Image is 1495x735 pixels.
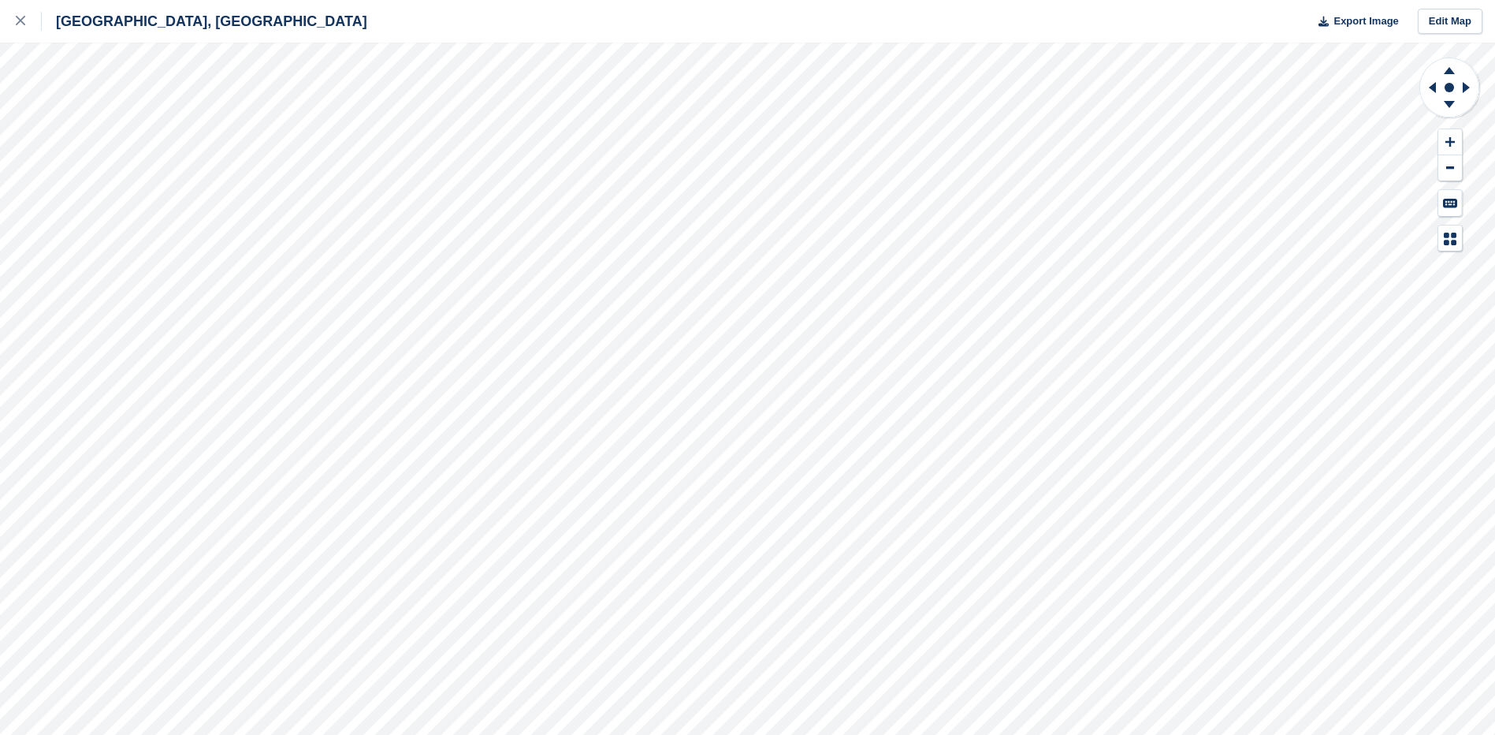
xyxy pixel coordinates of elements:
[1309,9,1399,35] button: Export Image
[42,12,367,31] div: [GEOGRAPHIC_DATA], [GEOGRAPHIC_DATA]
[1438,190,1462,216] button: Keyboard Shortcuts
[1333,13,1398,29] span: Export Image
[1418,9,1482,35] a: Edit Map
[1438,129,1462,155] button: Zoom In
[1438,226,1462,252] button: Map Legend
[1438,155,1462,181] button: Zoom Out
